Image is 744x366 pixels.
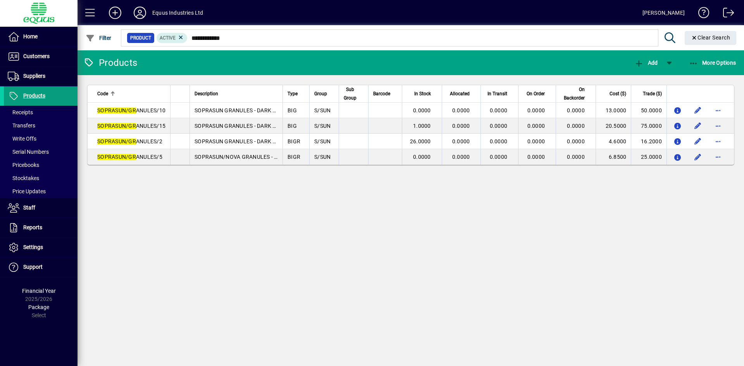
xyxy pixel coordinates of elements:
a: Reports [4,218,77,237]
span: Code [97,89,108,98]
span: 0.0000 [567,123,585,129]
span: Products [23,93,45,99]
span: 0.0000 [527,123,545,129]
a: Home [4,27,77,46]
span: Sub Group [344,85,356,102]
span: S/SUN [314,107,331,113]
span: 1.0000 [413,123,431,129]
mat-chip: Activation Status: Active [157,33,188,43]
td: 16.2000 [631,134,666,149]
span: 0.0000 [413,154,431,160]
span: 26.0000 [410,138,431,144]
span: 0.0000 [567,107,585,113]
div: Code [97,89,165,98]
a: Price Updates [4,185,77,198]
a: Support [4,258,77,277]
span: Product [130,34,151,42]
span: Active [160,35,176,41]
button: Edit [692,120,704,132]
span: Add [634,60,658,66]
span: SOPRASUN GRANULES - DARK GREY (2kg) [195,138,301,144]
span: Financial Year [22,288,56,294]
div: Type [288,89,305,98]
a: Write Offs [4,132,77,145]
div: On Order [523,89,552,98]
span: Transfers [8,122,35,129]
td: 25.0000 [631,149,666,165]
button: Add [632,56,660,70]
div: In Stock [407,89,438,98]
em: SOPRASUN/GR [97,154,136,160]
span: Allocated [450,89,470,98]
button: More options [712,120,724,132]
span: ANULES/5 [97,154,162,160]
a: Knowledge Base [692,2,710,27]
td: 75.0000 [631,118,666,134]
span: 0.0000 [452,138,470,144]
span: 0.0000 [490,123,508,129]
button: Filter [84,31,114,45]
a: Pricebooks [4,158,77,172]
td: 13.0000 [596,103,631,118]
td: 50.0000 [631,103,666,118]
button: More options [712,104,724,117]
span: Customers [23,53,50,59]
span: 0.0000 [527,154,545,160]
span: 0.0000 [527,138,545,144]
span: BIG [288,123,297,129]
span: SOPRASUN/NOVA GRANULES - DARK GREY [195,154,304,160]
span: Write Offs [8,136,36,142]
a: Logout [717,2,734,27]
div: In Transit [486,89,514,98]
span: 0.0000 [567,138,585,144]
span: Clear Search [691,34,730,41]
td: 20.5000 [596,118,631,134]
span: BIGR [288,154,300,160]
span: In Stock [414,89,431,98]
span: In Transit [487,89,507,98]
span: On Backorder [561,85,585,102]
div: Allocated [447,89,477,98]
a: Transfers [4,119,77,132]
span: ANULES/10 [97,107,165,113]
button: More options [712,135,724,148]
div: Sub Group [344,85,363,102]
span: 0.0000 [452,154,470,160]
span: 0.0000 [413,107,431,113]
span: Receipts [8,109,33,115]
span: ANULES/15 [97,123,165,129]
button: Profile [127,6,152,20]
span: Filter [86,35,112,41]
em: SOPRASUN/GR [97,123,136,129]
span: Staff [23,204,35,211]
button: More options [712,151,724,163]
div: Description [195,89,278,98]
span: S/SUN [314,138,331,144]
span: Suppliers [23,73,45,79]
span: 0.0000 [452,107,470,113]
span: Settings [23,244,43,250]
span: Group [314,89,327,98]
span: Price Updates [8,188,46,194]
span: Home [23,33,38,40]
button: Edit [692,135,704,148]
span: S/SUN [314,123,331,129]
span: ANULES/2 [97,138,162,144]
em: SOPRASUN/GR [97,107,136,113]
span: 0.0000 [490,154,508,160]
span: 0.0000 [527,107,545,113]
div: [PERSON_NAME] [642,7,685,19]
span: SOPRASUN GRANULES - DARK GREY (15KG) [195,123,306,129]
span: Pricebooks [8,162,39,168]
a: Settings [4,238,77,257]
span: Serial Numbers [8,149,49,155]
span: 0.0000 [490,107,508,113]
span: Barcode [373,89,390,98]
a: Customers [4,47,77,66]
em: SOPRASUN/GR [97,138,136,144]
span: 0.0000 [567,154,585,160]
div: Equus Industries Ltd [152,7,203,19]
div: On Backorder [561,85,592,102]
a: Receipts [4,106,77,119]
button: Clear [685,31,737,45]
